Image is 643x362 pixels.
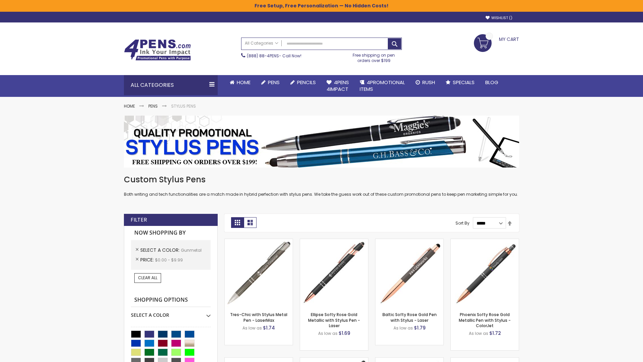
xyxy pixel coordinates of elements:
[124,174,519,197] div: Both writing and tech functionalities are a match made in hybrid perfection with stylus pens. We ...
[285,75,321,90] a: Pencils
[225,239,293,244] a: Tres-Chic with Stylus Metal Pen - LaserMax-Gunmetal
[131,216,147,224] strong: Filter
[382,312,437,323] a: Baltic Softy Rose Gold Pen with Stylus - Laser
[131,226,211,240] strong: Now Shopping by
[230,312,287,323] a: Tres-Chic with Stylus Metal Pen - LaserMax
[148,103,158,109] a: Pens
[300,239,368,307] img: Ellipse Softy Rose Gold Metallic with Stylus Pen - Laser-Gunmetal
[140,256,155,263] span: Price
[354,75,410,97] a: 4PROMOTIONALITEMS
[124,103,135,109] a: Home
[318,330,338,336] span: As low as
[245,41,278,46] span: All Categories
[225,239,293,307] img: Tres-Chic with Stylus Metal Pen - LaserMax-Gunmetal
[375,239,443,307] img: Baltic Softy Rose Gold Pen with Stylus - Laser-Gunmetal
[327,79,349,93] span: 4Pens 4impact
[224,75,256,90] a: Home
[480,75,504,90] a: Blog
[124,116,519,168] img: Stylus Pens
[131,307,211,318] div: Select A Color
[410,75,440,90] a: Rush
[241,38,282,49] a: All Categories
[455,220,470,226] label: Sort By
[339,330,350,337] span: $1.69
[360,79,405,93] span: 4PROMOTIONAL ITEMS
[453,79,475,86] span: Specials
[263,324,275,331] span: $1.74
[300,239,368,244] a: Ellipse Softy Rose Gold Metallic with Stylus Pen - Laser-Gunmetal
[256,75,285,90] a: Pens
[451,239,519,244] a: Phoenix Softy Rose Gold Metallic Pen with Stylus Pen - ColorJet-Gunmetal
[489,330,501,337] span: $1.72
[375,239,443,244] a: Baltic Softy Rose Gold Pen with Stylus - Laser-Gunmetal
[247,53,301,59] span: - Call Now!
[346,50,402,63] div: Free shipping on pen orders over $199
[124,39,191,61] img: 4Pens Custom Pens and Promotional Products
[171,103,196,109] strong: Stylus Pens
[138,275,157,281] span: Clear All
[486,15,512,20] a: Wishlist
[459,312,511,328] a: Phoenix Softy Rose Gold Metallic Pen with Stylus - ColorJet
[131,293,211,307] strong: Shopping Options
[321,75,354,97] a: 4Pens4impact
[308,312,360,328] a: Ellipse Softy Rose Gold Metallic with Stylus Pen - Laser
[394,325,413,331] span: As low as
[485,79,498,86] span: Blog
[155,257,183,263] span: $0.00 - $9.99
[134,273,161,283] a: Clear All
[414,324,426,331] span: $1.79
[231,217,244,228] strong: Grid
[140,247,181,253] span: Select A Color
[242,325,262,331] span: As low as
[237,79,251,86] span: Home
[422,79,435,86] span: Rush
[451,239,519,307] img: Phoenix Softy Rose Gold Metallic Pen with Stylus Pen - ColorJet-Gunmetal
[124,75,218,95] div: All Categories
[440,75,480,90] a: Specials
[247,53,279,59] a: (888) 88-4PENS
[124,174,519,185] h1: Custom Stylus Pens
[297,79,316,86] span: Pencils
[469,330,488,336] span: As low as
[268,79,280,86] span: Pens
[181,247,202,253] span: Gunmetal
